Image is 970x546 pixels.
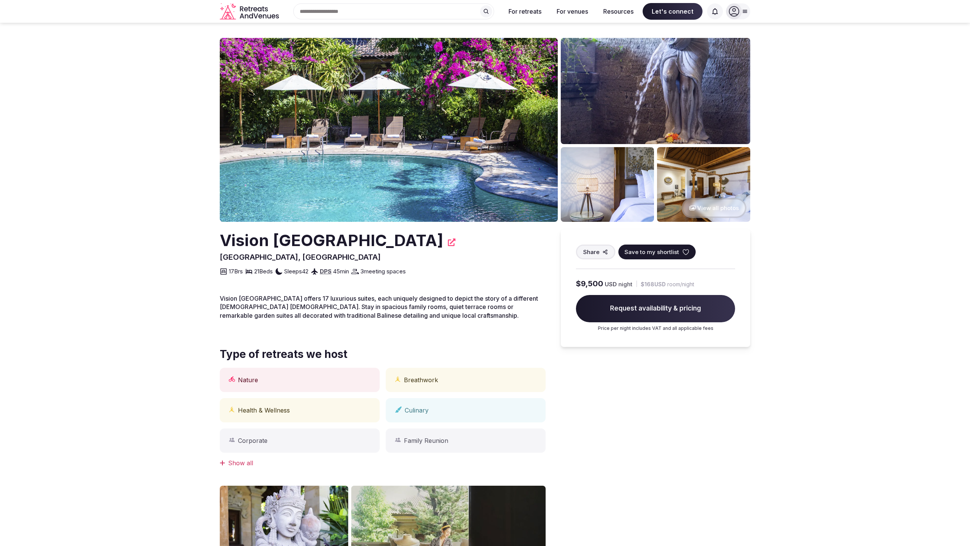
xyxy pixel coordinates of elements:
span: 45 min [333,267,349,275]
a: Visit the homepage [220,3,280,20]
span: night [618,280,632,288]
img: Venue cover photo [220,38,558,222]
a: DPS [320,268,332,275]
img: Venue gallery photo [561,38,750,144]
div: | [635,280,638,288]
span: Type of retreats we host [220,347,347,362]
button: For retreats [502,3,548,20]
h2: Vision [GEOGRAPHIC_DATA] [220,229,443,252]
span: $9,500 [576,278,603,289]
span: 21 Beds [254,267,273,275]
button: For venues [551,3,594,20]
span: Share [583,248,599,256]
span: [GEOGRAPHIC_DATA], [GEOGRAPHIC_DATA] [220,253,381,262]
span: $168 USD [641,281,666,288]
span: room/night [667,281,694,288]
button: View all photos [682,198,746,218]
img: Venue gallery photo [561,147,654,222]
span: Sleeps 42 [284,267,308,275]
span: Vision [GEOGRAPHIC_DATA] offers 17 luxurious suites, each uniquely designed to depict the story o... [220,295,538,319]
span: 3 meeting spaces [360,267,406,275]
span: Let's connect [643,3,702,20]
span: USD [605,280,617,288]
svg: Retreats and Venues company logo [220,3,280,20]
button: Share [576,245,615,259]
span: Save to my shortlist [624,248,679,256]
button: Save to my shortlist [618,245,696,259]
img: Venue gallery photo [657,147,750,222]
div: Show all [220,459,546,467]
span: 17 Brs [229,267,243,275]
button: Resources [597,3,640,20]
p: Price per night includes VAT and all applicable fees [576,325,735,332]
span: Request availability & pricing [576,295,735,322]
